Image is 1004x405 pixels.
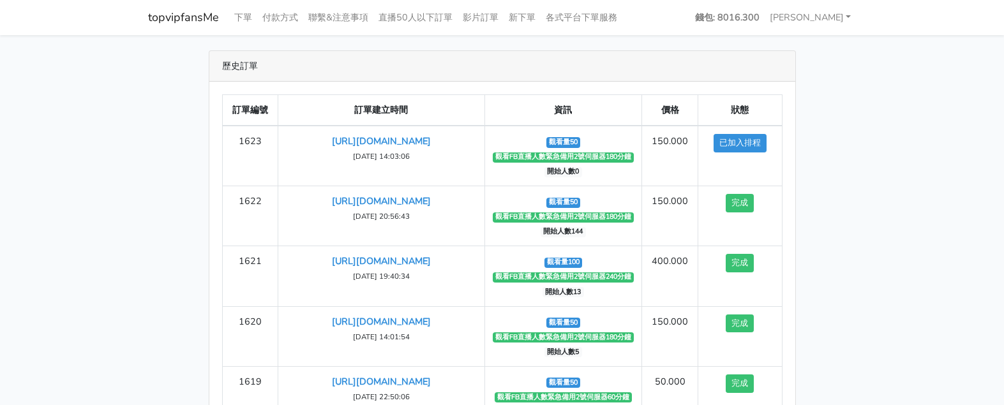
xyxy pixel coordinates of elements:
[332,254,431,267] a: [URL][DOMAIN_NAME]
[642,306,698,366] td: 150.000
[373,5,458,30] a: 直播50人以下訂單
[546,198,581,208] span: 觀看量50
[726,374,754,393] button: 完成
[278,95,484,126] th: 訂單建立時間
[229,5,257,30] a: 下單
[642,186,698,246] td: 150.000
[332,315,431,328] a: [URL][DOMAIN_NAME]
[495,392,633,402] span: 觀看FB直播人數緊急備用2號伺服器60分鐘
[544,347,582,357] span: 開始人數5
[257,5,303,30] a: 付款方式
[458,5,504,30] a: 影片訂單
[222,306,278,366] td: 1620
[541,5,622,30] a: 各式平台下單服務
[222,95,278,126] th: 訂單編號
[484,95,642,126] th: 資訊
[353,271,410,281] small: [DATE] 19:40:34
[493,212,634,223] span: 觀看FB直播人數緊急備用2號伺服器180分鐘
[222,246,278,306] td: 1621
[544,167,582,177] span: 開始人數0
[546,378,581,388] span: 觀看量50
[332,135,431,147] a: [URL][DOMAIN_NAME]
[353,151,410,161] small: [DATE] 14:03:06
[543,287,584,297] span: 開始人數13
[546,318,581,328] span: 觀看量50
[493,332,634,342] span: 觀看FB直播人數緊急備用2號伺服器180分鐘
[353,392,410,402] small: [DATE] 22:50:06
[209,51,795,82] div: 歷史訂單
[546,137,581,147] span: 觀看量50
[642,95,698,126] th: 價格
[695,11,760,24] strong: 錢包: 8016.300
[541,227,586,237] span: 開始人數144
[544,258,583,268] span: 觀看量100
[148,5,219,30] a: topvipfansMe
[493,152,634,163] span: 觀看FB直播人數緊急備用2號伺服器180分鐘
[698,95,782,126] th: 狀態
[303,5,373,30] a: 聯繫&注意事項
[222,186,278,246] td: 1622
[765,5,857,30] a: [PERSON_NAME]
[353,332,410,342] small: [DATE] 14:01:54
[642,126,698,186] td: 150.000
[726,254,754,272] button: 完成
[332,195,431,207] a: [URL][DOMAIN_NAME]
[493,272,634,283] span: 觀看FB直播人數緊急備用2號伺服器240分鐘
[504,5,541,30] a: 新下單
[353,211,410,221] small: [DATE] 20:56:43
[332,375,431,388] a: [URL][DOMAIN_NAME]
[222,126,278,186] td: 1623
[690,5,765,30] a: 錢包: 8016.300
[642,246,698,306] td: 400.000
[726,194,754,212] button: 完成
[726,314,754,333] button: 完成
[714,134,767,152] button: 已加入排程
